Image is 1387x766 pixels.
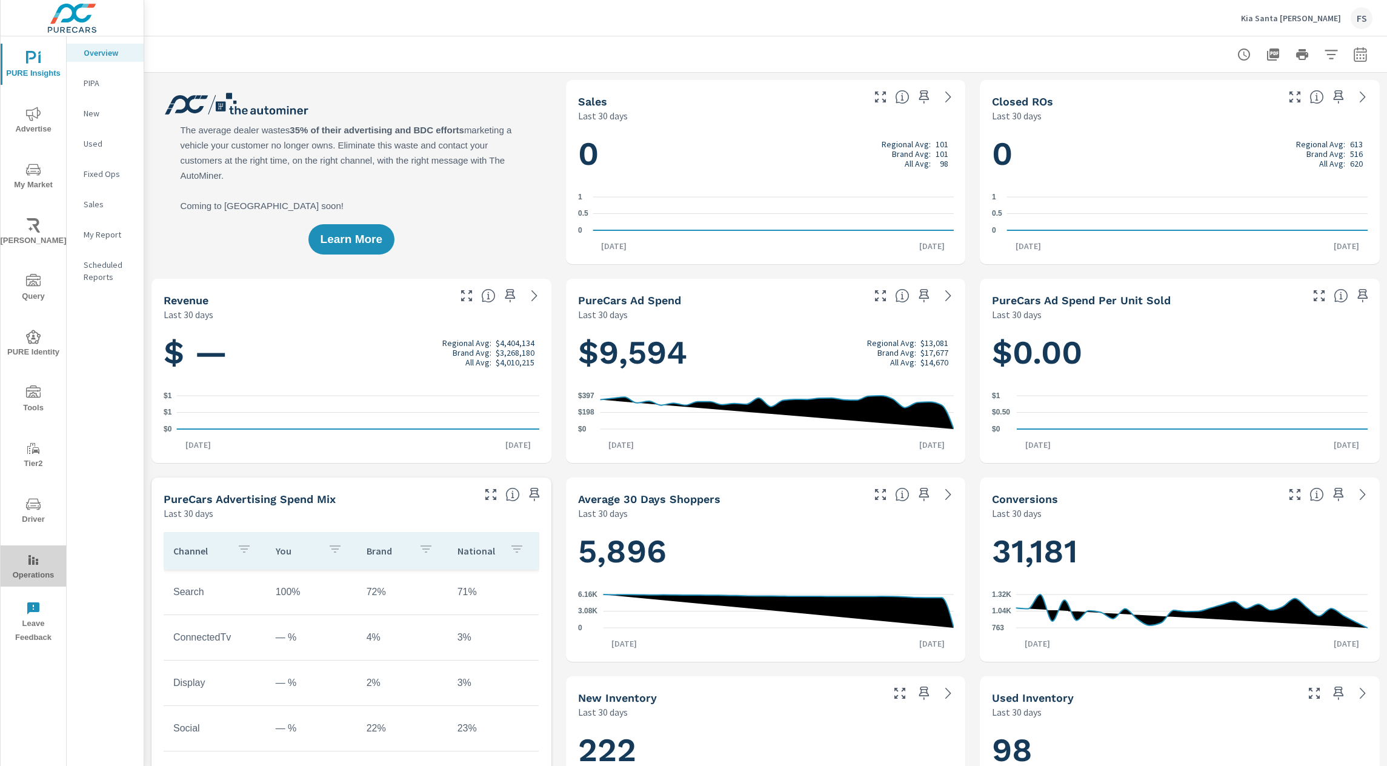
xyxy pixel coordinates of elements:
[177,439,219,451] p: [DATE]
[67,165,144,183] div: Fixed Ops
[67,104,144,122] div: New
[1329,87,1348,107] span: Save this to your personalized report
[67,135,144,153] div: Used
[936,139,948,149] p: 101
[992,531,1368,572] h1: 31,181
[164,391,172,400] text: $1
[84,47,134,59] p: Overview
[1329,485,1348,504] span: Save this to your personalized report
[911,439,953,451] p: [DATE]
[992,408,1010,417] text: $0.50
[266,577,357,607] td: 100%
[992,193,996,201] text: 1
[992,493,1058,505] h5: Conversions
[1016,638,1059,650] p: [DATE]
[1309,286,1329,305] button: Make Fullscreen
[578,607,597,616] text: 3.08K
[877,348,916,358] p: Brand Avg:
[357,668,448,698] td: 2%
[1351,7,1372,29] div: FS
[578,705,628,719] p: Last 30 days
[164,332,539,373] h1: $ —
[992,95,1053,108] h5: Closed ROs
[164,713,266,744] td: Social
[920,338,948,348] p: $13,081
[992,391,1000,400] text: $1
[496,358,534,367] p: $4,010,215
[914,87,934,107] span: Save this to your personalized report
[1325,638,1368,650] p: [DATE]
[448,622,539,653] td: 3%
[578,425,587,433] text: $0
[578,590,597,599] text: 6.16K
[578,493,720,505] h5: Average 30 Days Shoppers
[164,425,172,433] text: $0
[496,348,534,358] p: $3,268,180
[4,385,62,415] span: Tools
[4,553,62,582] span: Operations
[578,531,954,572] h1: 5,896
[164,493,336,505] h5: PureCars Advertising Spend Mix
[84,168,134,180] p: Fixed Ops
[593,240,635,252] p: [DATE]
[1007,240,1049,252] p: [DATE]
[1350,139,1363,149] p: 613
[308,224,394,255] button: Learn More
[1353,286,1372,305] span: Save this to your personalized report
[367,545,409,557] p: Brand
[84,228,134,241] p: My Report
[914,485,934,504] span: Save this to your personalized report
[465,358,491,367] p: All Avg:
[357,713,448,744] td: 22%
[4,51,62,81] span: PURE Insights
[1,36,66,650] div: nav menu
[1350,159,1363,168] p: 620
[578,226,582,235] text: 0
[1348,42,1372,67] button: Select Date Range
[164,668,266,698] td: Display
[940,159,948,168] p: 98
[992,226,996,235] text: 0
[1309,487,1324,502] span: The number of dealer-specified goals completed by a visitor. [Source: This data is provided by th...
[992,506,1042,521] p: Last 30 days
[578,332,954,373] h1: $9,594
[1306,149,1345,159] p: Brand Avg:
[1296,139,1345,149] p: Regional Avg:
[992,624,1004,632] text: 763
[525,286,544,305] a: See more details in report
[895,487,910,502] span: A rolling 30 day total of daily Shoppers on the dealership website, averaged over the selected da...
[164,506,213,521] p: Last 30 days
[895,90,910,104] span: Number of vehicles sold by the dealership over the selected date range. [Source: This data is sou...
[457,545,500,557] p: National
[578,307,628,322] p: Last 30 days
[992,425,1000,433] text: $0
[357,622,448,653] td: 4%
[1285,87,1305,107] button: Make Fullscreen
[266,668,357,698] td: — %
[497,439,539,451] p: [DATE]
[4,107,62,136] span: Advertise
[481,288,496,303] span: Total sales revenue over the selected date range. [Source: This data is sourced from the dealer’s...
[939,485,958,504] a: See more details in report
[164,408,172,417] text: $1
[505,487,520,502] span: This table looks at how you compare to the amount of budget you spend per channel as opposed to y...
[1353,87,1372,107] a: See more details in report
[496,338,534,348] p: $4,404,134
[4,274,62,304] span: Query
[448,713,539,744] td: 23%
[481,485,501,504] button: Make Fullscreen
[173,545,227,557] p: Channel
[911,638,953,650] p: [DATE]
[882,139,931,149] p: Regional Avg:
[266,622,357,653] td: — %
[453,348,491,358] p: Brand Avg:
[1329,684,1348,703] span: Save this to your personalized report
[84,77,134,89] p: PIPA
[448,668,539,698] td: 3%
[992,332,1368,373] h1: $0.00
[1290,42,1314,67] button: Print Report
[871,286,890,305] button: Make Fullscreen
[357,577,448,607] td: 72%
[67,44,144,62] div: Overview
[578,294,681,307] h5: PureCars Ad Spend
